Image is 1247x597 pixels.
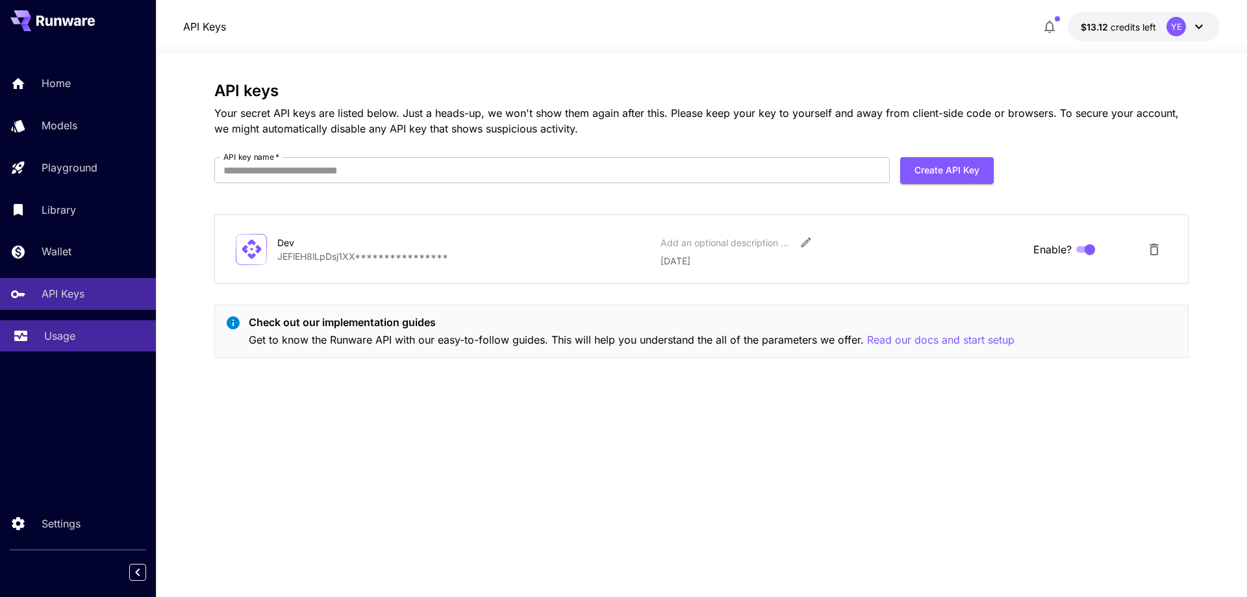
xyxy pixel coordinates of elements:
[139,561,156,584] div: Collapse sidebar
[42,160,97,175] p: Playground
[867,332,1014,348] button: Read our docs and start setup
[214,82,1189,100] h3: API keys
[42,244,71,259] p: Wallet
[223,151,279,162] label: API key name
[42,202,76,218] p: Library
[44,328,75,344] p: Usage
[1068,12,1220,42] button: $13.1249YE
[1166,17,1186,36] div: YE
[249,332,1014,348] p: Get to know the Runware API with our easy-to-follow guides. This will help you understand the all...
[129,564,146,581] button: Collapse sidebar
[794,231,818,254] button: Edit
[1081,21,1111,32] span: $13.12
[183,19,226,34] a: API Keys
[277,236,407,249] div: Dev
[1141,236,1167,262] button: Delete API Key
[249,314,1014,330] p: Check out our implementation guides
[661,236,790,249] div: Add an optional description or comment
[1081,20,1156,34] div: $13.1249
[900,157,994,184] button: Create API Key
[42,516,81,531] p: Settings
[661,254,1023,268] p: [DATE]
[42,75,71,91] p: Home
[42,286,84,301] p: API Keys
[42,118,77,133] p: Models
[1111,21,1156,32] span: credits left
[1033,242,1072,257] span: Enable?
[214,105,1189,136] p: Your secret API keys are listed below. Just a heads-up, we won't show them again after this. Plea...
[183,19,226,34] nav: breadcrumb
